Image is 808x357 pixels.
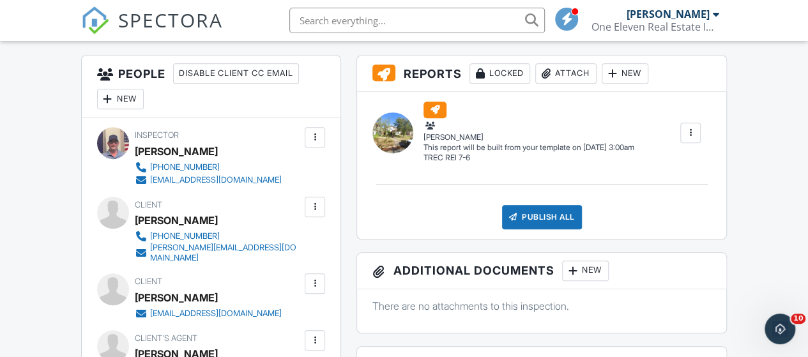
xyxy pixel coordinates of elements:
[135,243,302,263] a: [PERSON_NAME][EMAIL_ADDRESS][DOMAIN_NAME]
[289,8,545,33] input: Search everything...
[591,20,719,33] div: One Eleven Real Estate Inspections
[135,277,162,286] span: Client
[135,333,197,343] span: Client's Agent
[81,17,223,44] a: SPECTORA
[135,200,162,209] span: Client
[135,174,282,186] a: [EMAIL_ADDRESS][DOMAIN_NAME]
[502,205,582,229] div: Publish All
[535,63,597,84] div: Attach
[469,63,530,84] div: Locked
[627,8,710,20] div: [PERSON_NAME]
[118,6,223,33] span: SPECTORA
[357,253,726,289] h3: Additional Documents
[150,308,282,319] div: [EMAIL_ADDRESS][DOMAIN_NAME]
[372,299,711,313] p: There are no attachments to this inspection.
[135,307,282,320] a: [EMAIL_ADDRESS][DOMAIN_NAME]
[791,314,805,324] span: 10
[135,161,282,174] a: [PHONE_NUMBER]
[150,231,220,241] div: [PHONE_NUMBER]
[423,142,634,153] div: This report will be built from your template on [DATE] 3:00am
[150,162,220,172] div: [PHONE_NUMBER]
[562,261,609,281] div: New
[423,153,634,163] div: TREC REI 7-6
[150,175,282,185] div: [EMAIL_ADDRESS][DOMAIN_NAME]
[602,63,648,84] div: New
[82,56,341,118] h3: People
[97,89,144,109] div: New
[173,63,299,84] div: Disable Client CC Email
[81,6,109,34] img: The Best Home Inspection Software - Spectora
[135,142,218,161] div: [PERSON_NAME]
[135,211,218,230] div: [PERSON_NAME]
[150,243,302,263] div: [PERSON_NAME][EMAIL_ADDRESS][DOMAIN_NAME]
[135,288,218,307] div: [PERSON_NAME]
[135,230,302,243] a: [PHONE_NUMBER]
[423,119,634,142] div: [PERSON_NAME]
[357,56,726,92] h3: Reports
[765,314,795,344] iframe: Intercom live chat
[135,130,179,140] span: Inspector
